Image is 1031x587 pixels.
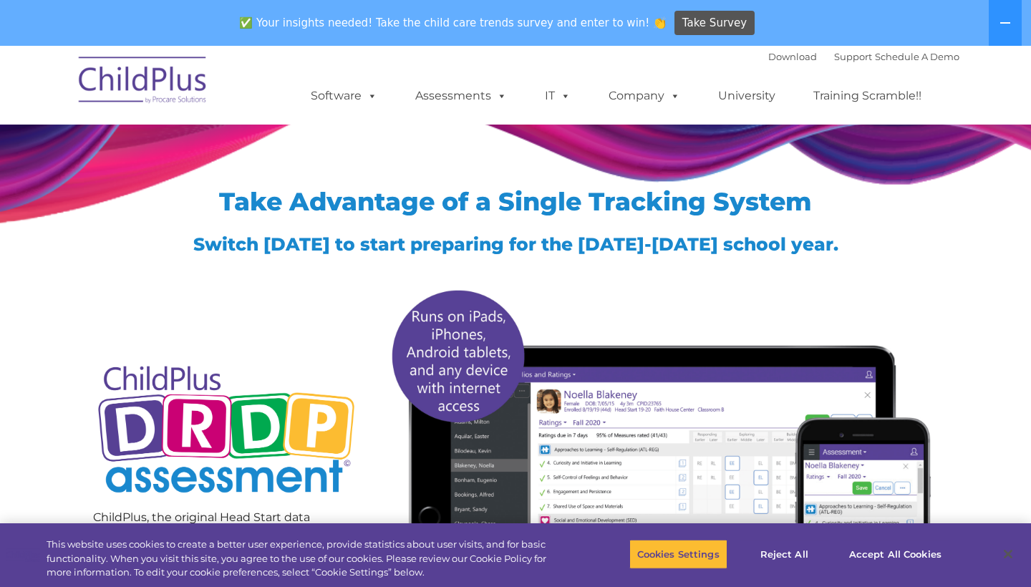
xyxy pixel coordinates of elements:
a: Company [594,82,694,110]
font: | [768,51,959,62]
span: Take Advantage of a Single Tracking System [219,186,812,217]
a: Assessments [401,82,521,110]
button: Close [992,538,1024,570]
img: Copyright - DRDP Logo [93,350,360,513]
a: Support [834,51,872,62]
img: ChildPlus by Procare Solutions [72,47,215,118]
button: Accept All Cookies [841,539,949,569]
a: Take Survey [674,11,755,36]
a: Download [768,51,817,62]
a: Training Scramble!! [799,82,936,110]
button: Reject All [740,539,829,569]
span: Take Survey [682,11,747,36]
span: ✅ Your insights needed! Take the child care trends survey and enter to win! 👏 [234,9,672,37]
div: This website uses cookies to create a better user experience, provide statistics about user visit... [47,538,567,580]
a: Schedule A Demo [875,51,959,62]
span: Switch [DATE] to start preparing for the [DATE]-[DATE] school year. [193,233,838,255]
button: Cookies Settings [629,539,727,569]
a: IT [531,82,585,110]
a: University [704,82,790,110]
a: Software [296,82,392,110]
